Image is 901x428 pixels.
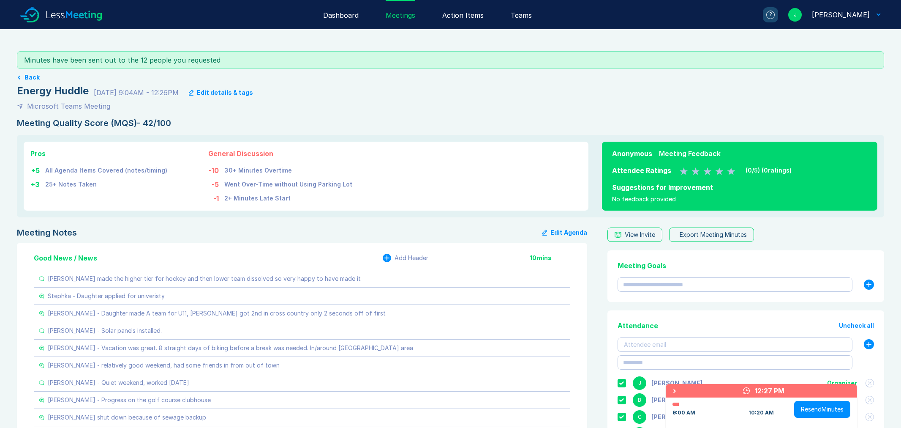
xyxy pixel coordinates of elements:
div: Suggestions for Improvement [612,182,867,192]
div: [PERSON_NAME] - Vacation was great. 8 straight days of biking before a break was needed. In/aroun... [48,345,413,351]
div: Attendance [618,321,658,331]
div: General Discussion [208,148,353,159]
button: Add Header [383,254,428,262]
div: ? [766,11,775,19]
div: Attendee Ratings [612,165,671,176]
div: [PERSON_NAME] made the higher tier for hockey and then lower team dissolved so very happy to have... [48,275,361,282]
button: Edit Agenda [542,228,587,238]
button: Back [24,74,40,81]
div: Anonymous [612,148,652,159]
div: Add Header [395,255,428,261]
div: Stephka - Daughter applied for univeristy [48,293,165,299]
a: ? [753,7,778,22]
td: Went Over-Time without Using Parking Lot [224,176,353,190]
div: Joel Hergott [812,10,870,20]
div: Blair Nixon [651,397,702,403]
div: Export Meeting Minutes [680,231,747,238]
div: J [633,376,646,390]
div: View Invite [625,231,655,238]
div: 9:00 AM [672,409,695,416]
div: [PERSON_NAME] - Solar panels installed. [48,327,162,334]
div: Meeting Notes [17,228,77,238]
div: chad.skretting@coregeomatics.com [651,414,809,420]
div: Edit details & tags [197,89,253,96]
td: All Agenda Items Covered (notes/timing) [45,162,168,176]
div: Minutes have been sent out to the 12 people you requested [24,55,877,65]
button: Export Meeting Minutes [669,228,754,242]
div: Meeting Feedback [659,148,721,159]
td: + 3 [30,176,45,190]
div: [PERSON_NAME] shut down because of sewage backup [48,414,206,421]
div: Energy Huddle [17,84,89,98]
div: Pros [30,148,168,159]
div: Good News / News [34,253,97,263]
div: [PERSON_NAME] - Quiet weekend, worked [DATE] [48,379,189,386]
div: No feedback provided [612,196,867,203]
td: 2+ Minutes Late Start [224,190,353,204]
td: 30+ Minutes Overtime [224,162,353,176]
div: Meeting Goals [618,261,874,271]
div: 10:20 AM [749,409,774,416]
td: 25+ Notes Taken [45,176,168,190]
button: Edit details & tags [189,89,253,96]
div: Joel Hergott [651,380,702,387]
div: C [633,410,646,424]
div: [PERSON_NAME] - Daughter made A team for U11, [PERSON_NAME] got 2nd in cross country only 2 secon... [48,310,386,317]
div: B [633,393,646,407]
div: Meeting Quality Score (MQS) - 42/100 [17,118,884,128]
div: Organizer [827,380,857,387]
div: 12:27 PM [755,386,784,396]
div: [DATE] 9:04AM - 12:26PM [94,88,179,98]
td: + 5 [30,162,45,176]
div: Microsoft Teams Meeting [27,101,110,111]
button: ResendMinutes [794,401,850,418]
div: J [788,8,802,22]
a: Back [17,74,884,81]
td: -1 [208,190,224,204]
div: [PERSON_NAME] - Progress on the golf course clubhouse [48,397,211,403]
div: ( 0 /5) ( 0 ratings) [746,167,792,174]
button: Uncheck all [839,322,874,329]
div: [PERSON_NAME] - relatively good weekend, had some friends in from out of town [48,362,280,369]
td: -5 [208,176,224,190]
div: 10 mins [530,255,570,261]
div: 0 Stars [680,165,735,176]
td: -10 [208,162,224,176]
button: View Invite [607,228,662,242]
